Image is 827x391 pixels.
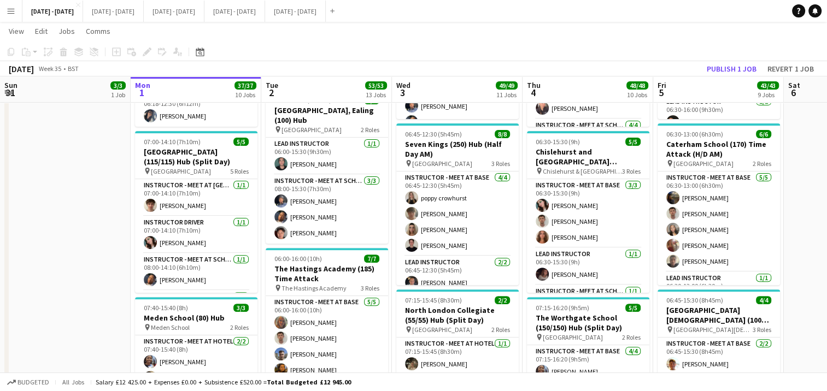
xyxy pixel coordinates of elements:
span: 06:30-15:30 (9h) [536,138,580,146]
span: 06:45-12:30 (5h45m) [405,130,462,138]
span: 5 [656,86,666,99]
button: [DATE] - [DATE] [83,1,144,22]
app-job-card: 06:45-12:30 (5h45m)8/8Seven Kings (250) Hub (Half Day AM) [GEOGRAPHIC_DATA]3 RolesInstructor - Me... [396,123,519,285]
span: Wed [396,80,410,90]
span: 37/37 [234,81,256,90]
span: 5/5 [625,138,641,146]
a: View [4,24,28,38]
app-card-role: Instructor - Meet at School3/308:00-15:30 (7h30m)[PERSON_NAME][PERSON_NAME][PERSON_NAME] [266,175,388,244]
app-card-role: Instructor - Meet at [GEOGRAPHIC_DATA]1/107:00-14:10 (7h10m)[PERSON_NAME] [135,179,257,216]
button: Budgeted [5,376,51,388]
span: 3/3 [110,81,126,90]
app-card-role: Lead Instructor2/206:45-12:30 (5h45m)[PERSON_NAME] [396,256,519,309]
span: Total Budgeted £12 945.00 [267,378,351,386]
app-card-role: Instructor - Meet at School2/208:00-16:00 (8h)[PERSON_NAME][PERSON_NAME] [396,80,519,133]
span: 07:15-16:20 (9h5m) [536,304,589,312]
app-card-role: Instructor - Meet at Hotel1/107:15-15:45 (8h30m)[PERSON_NAME] [396,337,519,375]
div: Salary £12 425.00 + Expenses £0.00 + Subsistence £520.00 = [96,378,351,386]
span: 31 [3,86,17,99]
span: Sat [788,80,800,90]
span: 3 Roles [491,159,510,168]
app-job-card: 06:00-15:30 (9h30m)4/4[GEOGRAPHIC_DATA], Ealing (100) Hub [GEOGRAPHIC_DATA]2 RolesLead Instructor... [266,90,388,244]
div: 11 Jobs [496,91,517,99]
div: 10 Jobs [235,91,256,99]
span: [GEOGRAPHIC_DATA] [151,167,211,175]
h3: The Worthgate School (150/150) Hub (Split Day) [527,313,649,333]
span: 6 [787,86,800,99]
span: The Hastings Academy [281,284,347,292]
app-job-card: 06:30-13:00 (6h30m)6/6Caterham School (170) Time Attack (H/D AM) [GEOGRAPHIC_DATA]2 RolesInstruct... [658,123,780,285]
app-card-role: Instructor - Meet at Base5/506:30-13:00 (6h30m)[PERSON_NAME][PERSON_NAME][PERSON_NAME][PERSON_NAM... [658,171,780,272]
span: 2 [264,86,278,99]
app-card-role: Lead Instructor1/106:30-13:00 (6h30m) [658,272,780,309]
app-card-role: Instructor - Meet at Base3/306:30-15:30 (9h)[PERSON_NAME][PERSON_NAME][PERSON_NAME] [527,179,649,248]
div: 10 Jobs [627,91,648,99]
app-card-role: Instructor - Meet at Base4/406:45-12:30 (5h45m)poppy crowhurst[PERSON_NAME][PERSON_NAME][PERSON_N... [396,171,519,256]
span: Tue [266,80,278,90]
div: 13 Jobs [366,91,386,99]
span: 2 Roles [622,333,641,341]
span: [GEOGRAPHIC_DATA] [673,159,734,168]
a: Edit [31,24,52,38]
app-card-role: Lead Instructor1/1 [135,291,257,328]
h3: Chislehurst and [GEOGRAPHIC_DATA] (130/130) Hub (split day) [527,147,649,167]
span: Jobs [58,26,75,36]
span: [GEOGRAPHIC_DATA] [281,126,342,134]
button: [DATE] - [DATE] [265,1,326,22]
span: 07:15-15:45 (8h30m) [405,296,462,304]
span: 5/5 [233,138,249,146]
span: 3 Roles [753,325,771,334]
span: Thu [527,80,541,90]
span: View [9,26,24,36]
span: 2 Roles [491,325,510,334]
h3: Meden School (80) Hub [135,313,257,323]
div: 9 Jobs [758,91,778,99]
span: [GEOGRAPHIC_DATA] [412,159,472,168]
span: 06:00-16:00 (10h) [274,254,322,263]
span: 5/5 [625,304,641,312]
h3: [GEOGRAPHIC_DATA], Ealing (100) Hub [266,105,388,125]
div: [DATE] [9,63,34,74]
span: 06:30-13:00 (6h30m) [666,130,723,138]
app-card-role: Instructor - Meet at School1/108:00-14:10 (6h10m)[PERSON_NAME] [135,253,257,291]
button: [DATE] - [DATE] [144,1,204,22]
span: 1 [133,86,150,99]
h3: [GEOGRAPHIC_DATA] (115/115) Hub (Split Day) [135,147,257,167]
span: Week 35 [36,64,63,73]
div: 1 Job [111,91,125,99]
a: Comms [81,24,115,38]
span: 4 [525,86,541,99]
span: Comms [86,26,110,36]
app-card-role: Lead Instructor1/106:30-16:00 (9h30m)[PERSON_NAME] [658,96,780,133]
app-job-card: 07:00-14:10 (7h10m)5/5[GEOGRAPHIC_DATA] (115/115) Hub (Split Day) [GEOGRAPHIC_DATA]5 RolesInstruc... [135,131,257,293]
app-card-role: Lead Instructor1/106:00-15:30 (9h30m)[PERSON_NAME] [266,138,388,175]
span: Meden School [151,323,190,331]
span: 07:00-14:10 (7h10m) [144,138,201,146]
span: 3 [395,86,410,99]
span: 07:40-15:40 (8h) [144,304,188,312]
h3: The Hastings Academy (185) Time Attack [266,264,388,283]
span: 5 Roles [230,167,249,175]
h3: North London Collegiate (55/55) Hub (Split Day) [396,305,519,325]
app-card-role: Instructor - Meet at School1/1 [527,285,649,322]
span: 3 Roles [622,167,641,175]
span: [GEOGRAPHIC_DATA][DEMOGRAPHIC_DATA] [673,325,753,334]
a: Jobs [54,24,79,38]
h3: Caterham School (170) Time Attack (H/D AM) [658,139,780,159]
span: Chislehurst & [GEOGRAPHIC_DATA] [543,167,622,175]
span: 2 Roles [753,159,771,168]
span: Mon [135,80,150,90]
app-card-role: Instructor Driver1/107:00-14:10 (7h10m)[PERSON_NAME] [135,216,257,253]
h3: Seven Kings (250) Hub (Half Day AM) [396,139,519,159]
span: [GEOGRAPHIC_DATA] [543,333,603,341]
span: 06:45-15:30 (8h45m) [666,296,723,304]
span: 4/4 [756,296,771,304]
span: Sun [4,80,17,90]
span: Edit [35,26,48,36]
button: [DATE] - [DATE] [204,1,265,22]
app-card-role: Instructor - Meet at Base2/206:45-15:30 (8h45m)[PERSON_NAME][PERSON_NAME] [658,337,780,390]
